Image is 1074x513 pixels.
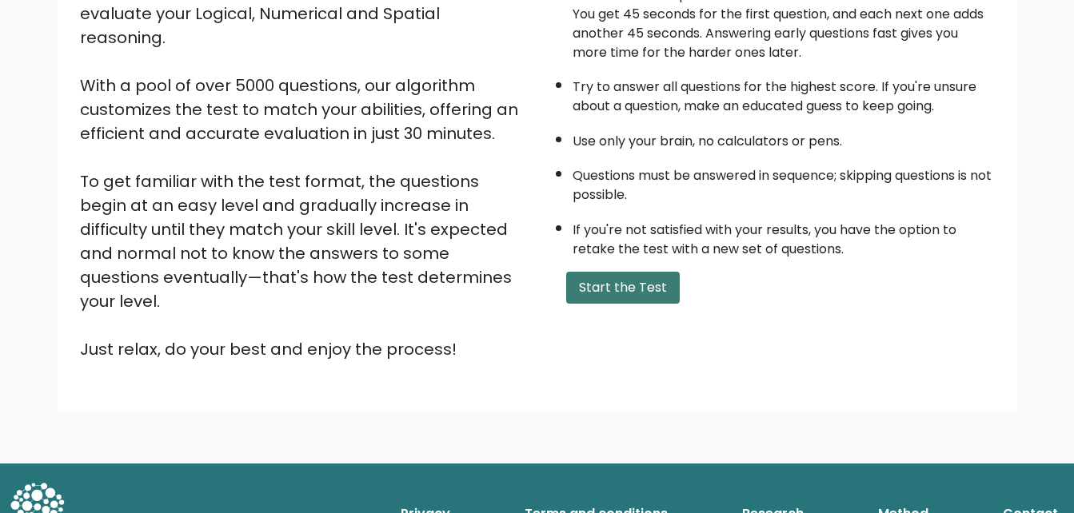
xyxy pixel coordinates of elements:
li: Try to answer all questions for the highest score. If you're unsure about a question, make an edu... [573,70,995,116]
li: Questions must be answered in sequence; skipping questions is not possible. [573,158,995,205]
li: Use only your brain, no calculators or pens. [573,124,995,151]
button: Start the Test [566,272,680,304]
li: If you're not satisfied with your results, you have the option to retake the test with a new set ... [573,213,995,259]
